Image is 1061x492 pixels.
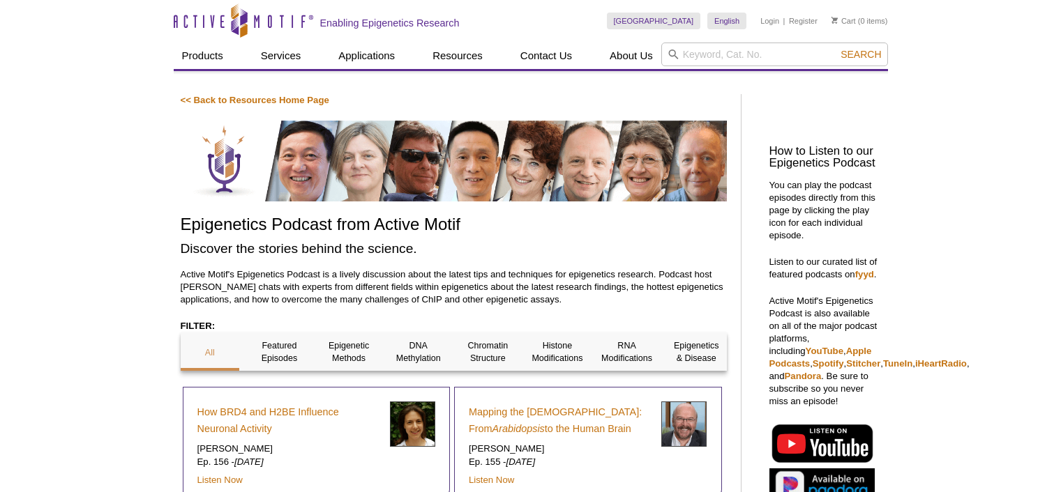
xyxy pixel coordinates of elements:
[330,43,403,69] a: Applications
[769,256,881,281] p: Listen to our curated list of featured podcasts on .
[181,321,216,331] strong: FILTER:
[181,239,727,258] h2: Discover the stories behind the science.
[253,43,310,69] a: Services
[234,456,264,467] em: [DATE]
[181,215,727,236] h1: Epigenetics Podcast from Active Motif
[855,269,874,279] a: fyyd
[492,423,545,434] em: Arabidopsis
[769,146,881,169] h3: How to Listen to our Epigenetics Podcast
[528,339,587,364] p: Histone Modifications
[197,475,243,485] a: Listen Now
[769,179,881,242] p: You can play the podcast episodes directly from this page by clicking the play icon for each indi...
[836,48,885,61] button: Search
[661,401,707,447] img: Joseph Ecker headshot
[597,339,656,364] p: RNA Modifications
[469,403,651,437] a: Mapping the [DEMOGRAPHIC_DATA]: FromArabidopsisto the Human Brain
[458,339,518,364] p: Chromatin Structure
[789,16,818,26] a: Register
[512,43,580,69] a: Contact Us
[181,95,329,105] a: << Back to Resources Home Page
[661,43,888,66] input: Keyword, Cat. No.
[389,339,448,364] p: DNA Methylation
[197,443,379,455] p: [PERSON_NAME]
[424,43,491,69] a: Resources
[841,49,881,60] span: Search
[769,422,875,465] img: Listen on YouTube
[469,456,651,468] p: Ep. 155 -
[915,358,967,369] a: iHeartRadio
[846,358,880,369] a: Stitcher
[667,339,726,364] p: Epigenetics & Disease
[883,358,912,369] a: TuneIn
[769,295,881,408] p: Active Motif's Epigenetics Podcast is also available on all of the major podcast platforms, inclu...
[197,403,379,437] a: How BRD4 and H2BE Influence Neuronal Activity
[320,17,460,29] h2: Enabling Epigenetics Research
[181,121,727,201] img: Discover the stories behind the science.
[813,358,844,369] a: Spotify
[174,43,232,69] a: Products
[832,16,856,26] a: Cart
[469,475,514,485] a: Listen Now
[769,346,872,369] a: Apple Podcasts
[783,13,785,29] li: |
[806,346,843,356] a: YouTube
[506,456,536,467] em: [DATE]
[607,13,701,29] a: [GEOGRAPHIC_DATA]
[760,16,779,26] a: Login
[707,13,746,29] a: English
[832,17,838,24] img: Your Cart
[181,346,240,359] p: All
[181,268,727,306] p: Active Motif's Epigenetics Podcast is a lively discussion about the latest tips and techniques fo...
[319,339,379,364] p: Epigenetic Methods
[390,401,435,447] img: Erica Korb headshot
[469,443,651,455] p: [PERSON_NAME]
[601,43,661,69] a: About Us
[250,339,309,364] p: Featured Episodes
[785,371,822,381] a: Pandora
[197,456,379,468] p: Ep. 156 -
[832,13,888,29] li: (0 items)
